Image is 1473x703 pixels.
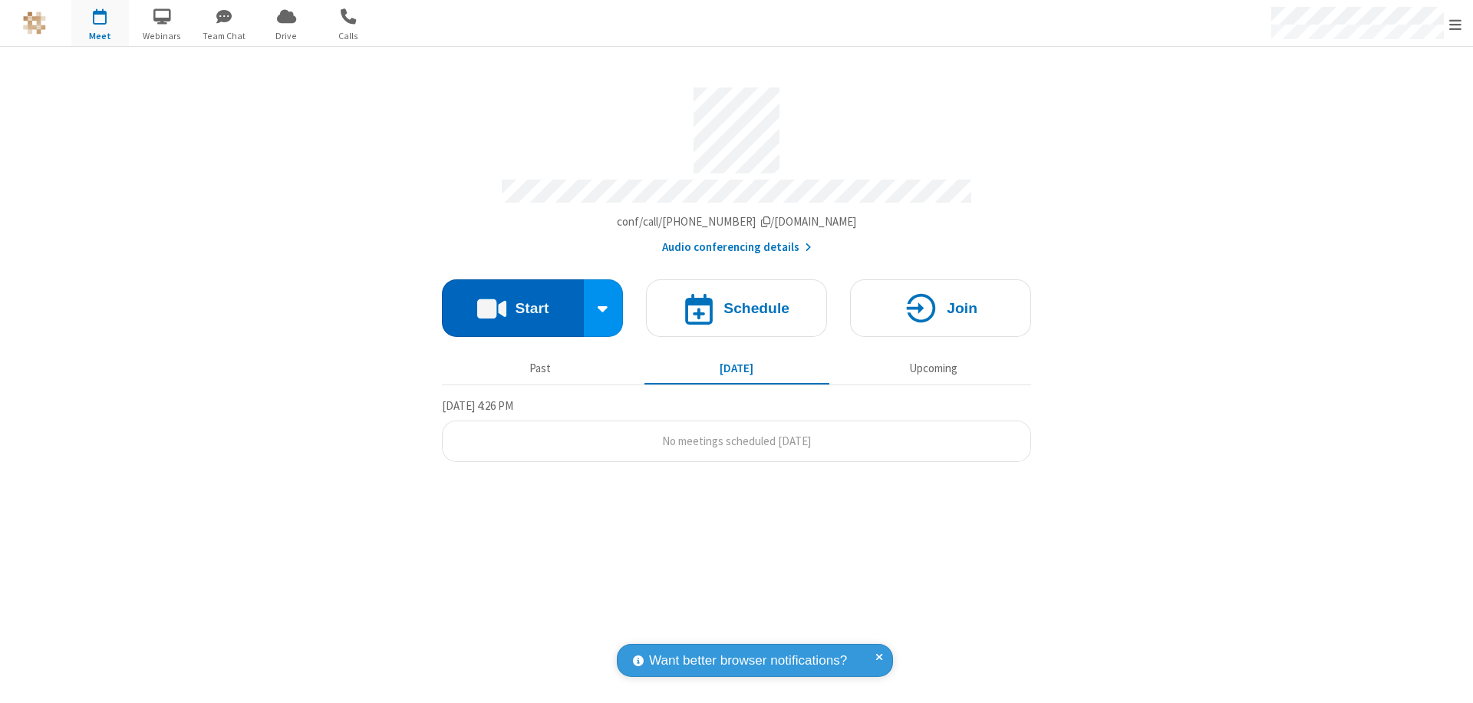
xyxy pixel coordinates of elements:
[723,301,789,315] h4: Schedule
[947,301,977,315] h4: Join
[442,76,1031,256] section: Account details
[196,29,253,43] span: Team Chat
[133,29,191,43] span: Webinars
[448,354,633,383] button: Past
[23,12,46,35] img: QA Selenium DO NOT DELETE OR CHANGE
[320,29,377,43] span: Calls
[1435,663,1461,692] iframe: Chat
[515,301,549,315] h4: Start
[617,214,857,229] span: Copy my meeting room link
[644,354,829,383] button: [DATE]
[71,29,129,43] span: Meet
[442,279,584,337] button: Start
[646,279,827,337] button: Schedule
[662,434,811,448] span: No meetings scheduled [DATE]
[258,29,315,43] span: Drive
[662,239,812,256] button: Audio conferencing details
[841,354,1026,383] button: Upcoming
[649,651,847,671] span: Want better browser notifications?
[442,398,513,413] span: [DATE] 4:26 PM
[584,279,624,337] div: Start conference options
[442,397,1031,463] section: Today's Meetings
[617,213,857,231] button: Copy my meeting room linkCopy my meeting room link
[850,279,1031,337] button: Join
